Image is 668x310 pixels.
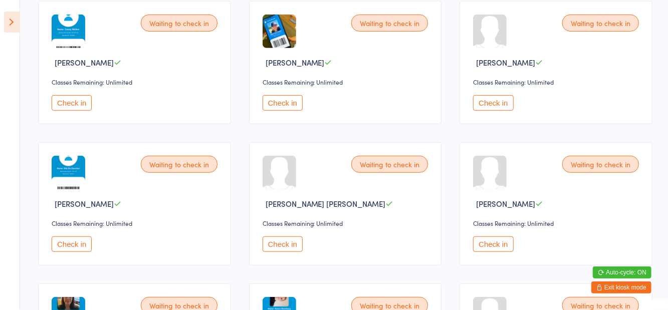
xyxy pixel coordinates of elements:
[266,57,325,68] span: [PERSON_NAME]
[52,236,92,252] button: Check in
[263,78,431,86] div: Classes Remaining: Unlimited
[52,95,92,111] button: Check in
[351,15,428,32] div: Waiting to check in
[141,15,217,32] div: Waiting to check in
[263,95,303,111] button: Check in
[593,266,651,278] button: Auto-cycle: ON
[266,198,386,209] span: [PERSON_NAME] [PERSON_NAME]
[473,78,642,86] div: Classes Remaining: Unlimited
[562,15,639,32] div: Waiting to check in
[476,57,535,68] span: [PERSON_NAME]
[52,219,220,227] div: Classes Remaining: Unlimited
[476,198,535,209] span: [PERSON_NAME]
[263,219,431,227] div: Classes Remaining: Unlimited
[473,95,513,111] button: Check in
[351,156,428,173] div: Waiting to check in
[263,15,296,48] img: image1713307548.png
[55,198,114,209] span: [PERSON_NAME]
[591,281,651,293] button: Exit kiosk mode
[52,15,85,48] img: image1750836309.png
[55,57,114,68] span: [PERSON_NAME]
[562,156,639,173] div: Waiting to check in
[473,219,642,227] div: Classes Remaining: Unlimited
[263,236,303,252] button: Check in
[141,156,217,173] div: Waiting to check in
[473,236,513,252] button: Check in
[52,156,85,189] img: image1754519446.png
[52,78,220,86] div: Classes Remaining: Unlimited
